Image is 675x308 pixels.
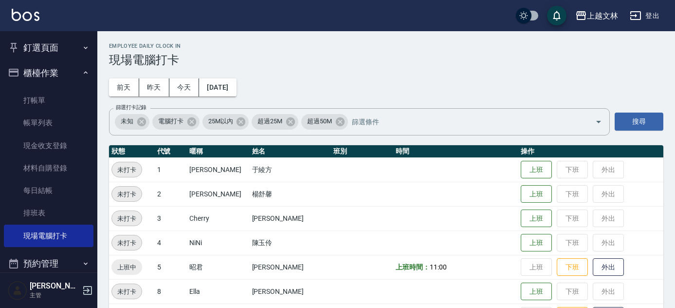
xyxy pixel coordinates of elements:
span: 超過50M [301,116,338,126]
td: 4 [155,231,187,255]
td: Cherry [187,206,249,231]
button: 登出 [626,7,663,25]
button: 下班 [557,258,588,276]
button: 昨天 [139,78,169,96]
td: NiNi [187,231,249,255]
b: 上班時間： [396,263,430,271]
a: 現場電腦打卡 [4,225,93,247]
span: 未打卡 [112,165,142,175]
td: 8 [155,279,187,304]
a: 材料自購登錄 [4,157,93,179]
span: 上班中 [111,262,142,272]
span: 未打卡 [112,213,142,224]
div: 電腦打卡 [152,114,200,130]
input: 篩選條件 [349,113,578,130]
td: [PERSON_NAME] [187,182,249,206]
span: 25M以內 [202,116,239,126]
td: [PERSON_NAME] [250,279,331,304]
span: 電腦打卡 [152,116,189,126]
span: 未打卡 [112,287,142,297]
span: 未打卡 [112,238,142,248]
td: 昭君 [187,255,249,279]
button: 上班 [521,234,552,252]
a: 排班表 [4,202,93,224]
span: 超過25M [252,116,288,126]
td: 楊舒馨 [250,182,331,206]
td: 5 [155,255,187,279]
td: 1 [155,157,187,182]
button: Open [591,114,606,130]
div: 25M以內 [202,114,249,130]
td: 2 [155,182,187,206]
button: 上班 [521,185,552,203]
td: Ella [187,279,249,304]
td: 3 [155,206,187,231]
th: 操作 [518,145,663,158]
td: [PERSON_NAME] [250,206,331,231]
th: 暱稱 [187,145,249,158]
img: Person [8,281,27,300]
div: 超過50M [301,114,348,130]
img: Logo [12,9,39,21]
th: 時間 [393,145,518,158]
h2: Employee Daily Clock In [109,43,663,49]
button: 上班 [521,283,552,301]
button: 外出 [593,258,624,276]
button: 搜尋 [615,113,663,131]
button: 上越文林 [571,6,622,26]
button: 釘選頁面 [4,35,93,60]
td: [PERSON_NAME] [187,157,249,182]
button: 上班 [521,161,552,179]
label: 篩選打卡記錄 [116,104,146,111]
span: 未知 [115,116,139,126]
h5: [PERSON_NAME] [30,281,79,291]
span: 未打卡 [112,189,142,199]
div: 未知 [115,114,149,130]
div: 上越文林 [587,10,618,22]
td: [PERSON_NAME] [250,255,331,279]
button: save [547,6,566,25]
span: 11:00 [430,263,447,271]
button: 預約管理 [4,251,93,276]
a: 現金收支登錄 [4,135,93,157]
th: 代號 [155,145,187,158]
button: [DATE] [199,78,236,96]
p: 主管 [30,291,79,300]
th: 姓名 [250,145,331,158]
button: 櫃檯作業 [4,60,93,86]
td: 陳玉伶 [250,231,331,255]
td: 于綾方 [250,157,331,182]
h3: 現場電腦打卡 [109,53,663,67]
a: 打帳單 [4,89,93,112]
div: 超過25M [252,114,298,130]
button: 前天 [109,78,139,96]
button: 今天 [169,78,200,96]
a: 每日結帳 [4,179,93,202]
a: 帳單列表 [4,112,93,134]
th: 狀態 [109,145,155,158]
button: 上班 [521,210,552,228]
th: 班別 [331,145,393,158]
